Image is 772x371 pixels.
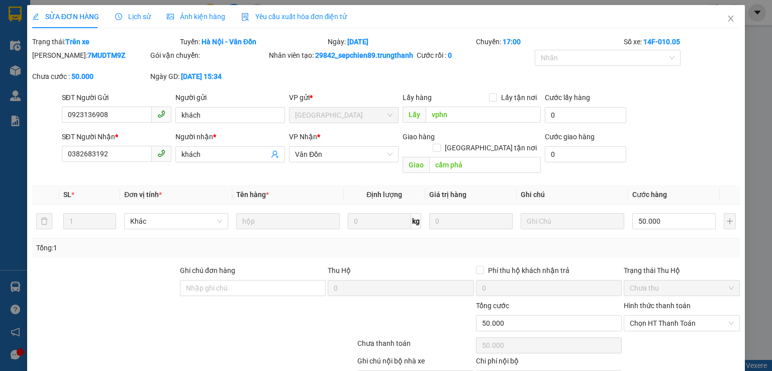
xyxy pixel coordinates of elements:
input: 0 [429,213,513,229]
b: [DATE] 15:34 [181,72,222,80]
span: Yêu cầu xuất hóa đơn điện tử [241,13,347,21]
button: plus [724,213,736,229]
span: close [727,15,735,23]
th: Ghi chú [517,185,628,205]
span: VP Nhận [289,133,317,141]
b: Trên xe [65,38,89,46]
b: 7MUDTM9Z [87,51,125,59]
span: Chọn HT Thanh Toán [630,316,734,331]
span: Giá trị hàng [429,191,466,199]
b: 14F-010.05 [643,38,680,46]
span: Thu Hộ [328,266,351,274]
b: 0 [448,51,452,59]
span: Giao [403,157,429,173]
div: Gói vận chuyển: [150,50,266,61]
div: Tổng: 1 [36,242,299,253]
div: Tuyến: [179,36,327,47]
div: Số xe: [623,36,741,47]
input: Dọc đường [426,107,541,123]
b: Hà Nội - Vân Đồn [202,38,256,46]
span: Giao hàng [403,133,435,141]
img: icon [241,13,249,21]
span: Tên hàng [236,191,269,199]
div: [PERSON_NAME]: [32,50,148,61]
span: Khác [130,214,222,229]
span: Đơn vị tính [124,191,162,199]
span: phone [157,110,165,118]
span: Cước hàng [632,191,667,199]
label: Hình thức thanh toán [624,302,691,310]
div: Chưa cước : [32,71,148,82]
b: 29842_sepchien89.trungthanh [315,51,413,59]
input: VD: Bàn, Ghế [236,213,340,229]
b: 17:00 [503,38,521,46]
div: VP gửi [289,92,399,103]
div: Ngày: [327,36,474,47]
span: user-add [271,150,279,158]
div: Nhân viên tạo: [269,50,415,61]
span: edit [32,13,39,20]
label: Cước giao hàng [545,133,595,141]
div: Ngày GD: [150,71,266,82]
span: Lấy hàng [403,94,432,102]
span: clock-circle [115,13,122,20]
div: SĐT Người Nhận [62,131,171,142]
div: Cước rồi : [417,50,533,61]
span: [GEOGRAPHIC_DATA] tận nơi [441,142,541,153]
span: Hà Nội [295,108,393,123]
input: Cước lấy hàng [545,107,626,123]
div: Trạng thái Thu Hộ [624,265,740,276]
input: Ghi chú đơn hàng [180,280,326,296]
span: Vân Đồn [295,147,393,162]
label: Cước lấy hàng [545,94,590,102]
span: Lấy [403,107,426,123]
b: [DATE] [347,38,368,46]
span: Lịch sử [115,13,151,21]
span: Ảnh kiện hàng [167,13,225,21]
div: Chuyến: [475,36,623,47]
div: SĐT Người Gửi [62,92,171,103]
span: Phí thu hộ khách nhận trả [484,265,573,276]
span: SỬA ĐƠN HÀNG [32,13,99,21]
span: picture [167,13,174,20]
input: Ghi Chú [521,213,624,229]
div: Người nhận [175,131,285,142]
b: 50.000 [71,72,93,80]
div: Ghi chú nội bộ nhà xe [357,355,473,370]
input: Cước giao hàng [545,146,626,162]
button: Close [717,5,745,33]
input: Dọc đường [429,157,541,173]
span: Chưa thu [630,281,734,296]
div: Chi phí nội bộ [476,355,622,370]
div: Người gửi [175,92,285,103]
span: Định lượng [366,191,402,199]
label: Ghi chú đơn hàng [180,266,235,274]
span: kg [411,213,421,229]
span: Lấy tận nơi [497,92,541,103]
span: Tổng cước [476,302,509,310]
span: SL [63,191,71,199]
div: Chưa thanh toán [356,338,474,355]
button: delete [36,213,52,229]
span: phone [157,149,165,157]
div: Trạng thái: [31,36,179,47]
